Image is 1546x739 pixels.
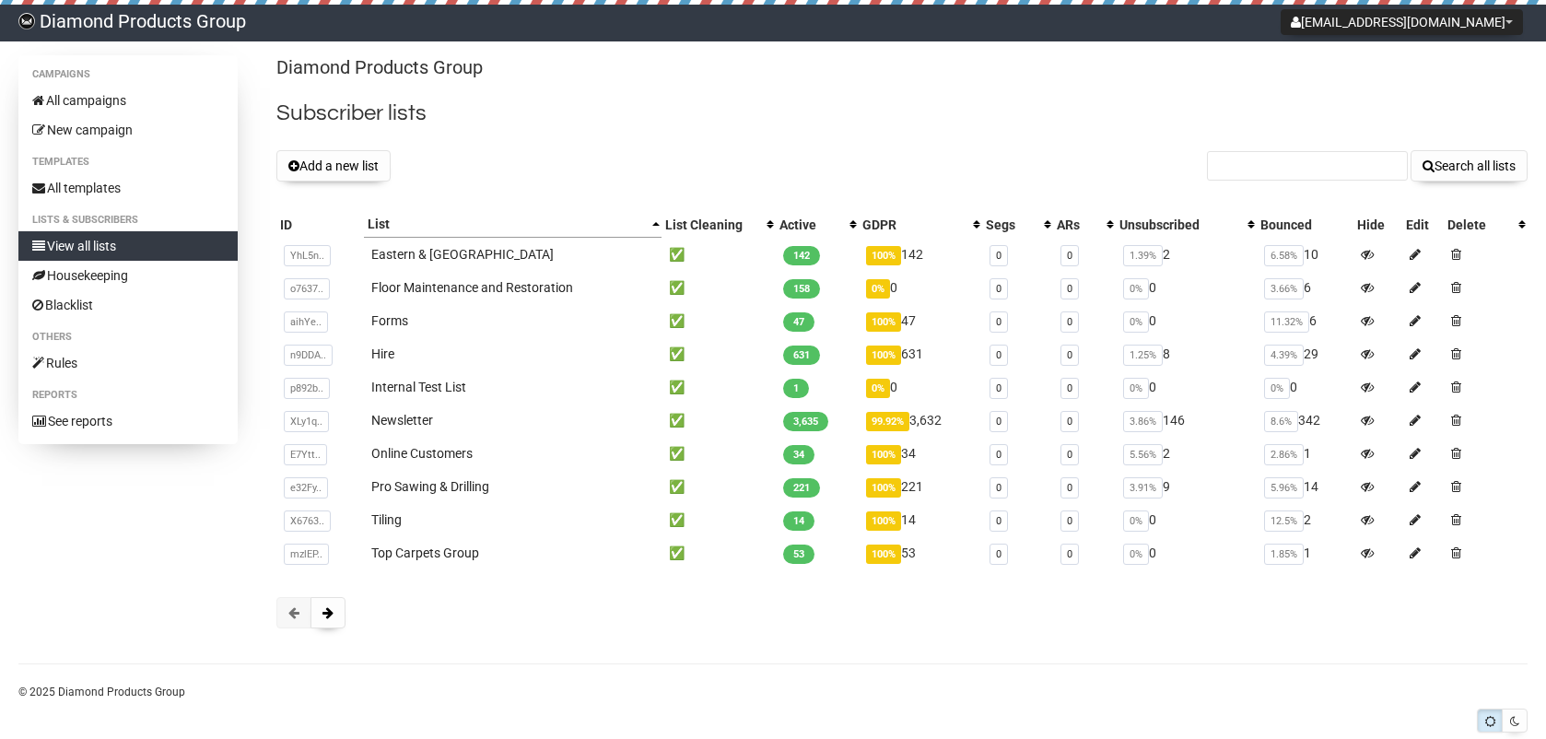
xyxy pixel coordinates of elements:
[986,216,1035,234] div: Segs
[18,64,238,86] li: Campaigns
[18,406,238,436] a: See reports
[1260,216,1351,234] div: Bounced
[996,316,1001,328] a: 0
[1123,510,1149,532] span: 0%
[1123,544,1149,565] span: 0%
[276,211,364,238] th: ID: No sort applied, sorting is disabled
[1257,404,1354,437] td: 342
[783,246,820,265] span: 142
[1264,477,1304,499] span: 5.96%
[1123,311,1149,333] span: 0%
[859,337,983,370] td: 631
[783,412,828,431] span: 3,635
[1264,411,1298,432] span: 8.6%
[783,545,814,564] span: 53
[662,337,776,370] td: ✅
[371,545,479,560] a: Top Carpets Group
[1257,271,1354,304] td: 6
[18,151,238,173] li: Templates
[1257,370,1354,404] td: 0
[18,348,238,378] a: Rules
[284,245,331,266] span: YhL5n..
[1123,378,1149,399] span: 0%
[866,445,901,464] span: 100%
[1116,470,1257,503] td: 9
[1116,404,1257,437] td: 146
[996,515,1001,527] a: 0
[18,326,238,348] li: Others
[662,503,776,536] td: ✅
[662,536,776,569] td: ✅
[1067,416,1072,428] a: 0
[284,311,328,333] span: aihYe..
[776,211,858,238] th: Active: No sort applied, activate to apply an ascending sort
[996,449,1001,461] a: 0
[1119,216,1238,234] div: Unsubscribed
[783,312,814,332] span: 47
[1281,9,1523,35] button: [EMAIL_ADDRESS][DOMAIN_NAME]
[662,370,776,404] td: ✅
[1067,515,1072,527] a: 0
[1067,349,1072,361] a: 0
[371,313,408,328] a: Forms
[1264,544,1304,565] span: 1.85%
[1057,216,1096,234] div: ARs
[1123,345,1163,366] span: 1.25%
[783,279,820,299] span: 158
[866,545,901,564] span: 100%
[1123,245,1163,266] span: 1.39%
[18,115,238,145] a: New campaign
[859,536,983,569] td: 53
[1116,370,1257,404] td: 0
[866,379,890,398] span: 0%
[783,346,820,365] span: 631
[1116,503,1257,536] td: 0
[276,150,391,182] button: Add a new list
[284,544,329,565] span: mzlEP..
[665,216,757,234] div: List Cleaning
[1067,316,1072,328] a: 0
[662,304,776,337] td: ✅
[18,231,238,261] a: View all lists
[662,211,776,238] th: List Cleaning: No sort applied, activate to apply an ascending sort
[284,411,329,432] span: XLy1q..
[1257,503,1354,536] td: 2
[371,247,554,262] a: Eastern & [GEOGRAPHIC_DATA]
[276,97,1528,130] h2: Subscriber lists
[859,503,983,536] td: 14
[866,346,901,365] span: 100%
[859,238,983,272] td: 142
[276,55,1528,80] p: Diamond Products Group
[18,682,1528,702] p: © 2025 Diamond Products Group
[662,404,776,437] td: ✅
[859,370,983,404] td: 0
[982,211,1053,238] th: Segs: No sort applied, activate to apply an ascending sort
[783,478,820,498] span: 221
[1257,536,1354,569] td: 1
[1067,250,1072,262] a: 0
[368,215,643,233] div: List
[866,478,901,498] span: 100%
[996,548,1001,560] a: 0
[18,173,238,203] a: All templates
[280,216,360,234] div: ID
[866,412,909,431] span: 99.92%
[1257,211,1354,238] th: Bounced: No sort applied, sorting is disabled
[1444,211,1528,238] th: Delete: No sort applied, activate to apply an ascending sort
[371,380,466,394] a: Internal Test List
[662,437,776,470] td: ✅
[1264,311,1309,333] span: 11.32%
[1116,211,1257,238] th: Unsubscribed: No sort applied, activate to apply an ascending sort
[859,470,983,503] td: 221
[1123,278,1149,299] span: 0%
[859,304,983,337] td: 47
[371,446,473,461] a: Online Customers
[1264,345,1304,366] span: 4.39%
[996,416,1001,428] a: 0
[1067,482,1072,494] a: 0
[371,479,489,494] a: Pro Sawing & Drilling
[18,384,238,406] li: Reports
[364,211,662,238] th: List: Ascending sort applied, activate to apply a descending sort
[859,211,983,238] th: GDPR: No sort applied, activate to apply an ascending sort
[1116,437,1257,470] td: 2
